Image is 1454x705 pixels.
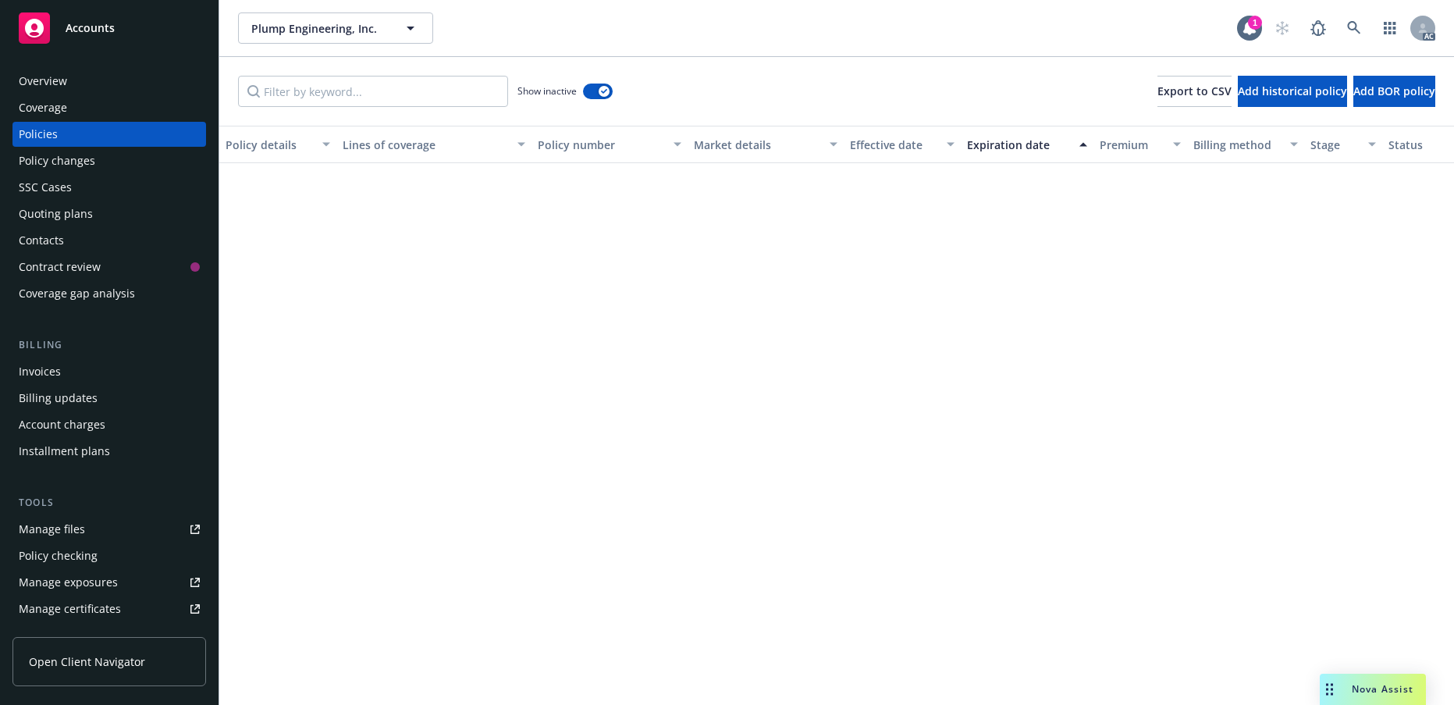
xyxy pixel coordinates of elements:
div: Policy details [226,137,313,153]
span: Show inactive [517,84,577,98]
div: Billing method [1193,137,1281,153]
a: Manage certificates [12,596,206,621]
button: Policy details [219,126,336,163]
div: Billing [12,337,206,353]
div: Premium [1100,137,1164,153]
span: Add BOR policy [1353,84,1435,98]
span: Nova Assist [1352,682,1413,696]
input: Filter by keyword... [238,76,508,107]
div: Installment plans [19,439,110,464]
a: Start snowing [1267,12,1298,44]
div: Policy checking [19,543,98,568]
a: Manage claims [12,623,206,648]
div: 1 [1248,16,1262,30]
div: Invoices [19,359,61,384]
div: Policy changes [19,148,95,173]
div: Billing updates [19,386,98,411]
div: Quoting plans [19,201,93,226]
button: Add BOR policy [1353,76,1435,107]
button: Lines of coverage [336,126,531,163]
button: Plump Engineering, Inc. [238,12,433,44]
span: Open Client Navigator [29,653,145,670]
span: Accounts [66,22,115,34]
a: Coverage [12,95,206,120]
div: Tools [12,495,206,511]
a: Overview [12,69,206,94]
a: Switch app [1374,12,1406,44]
button: Premium [1093,126,1187,163]
button: Market details [688,126,844,163]
div: Coverage gap analysis [19,281,135,306]
div: Stage [1310,137,1359,153]
a: Coverage gap analysis [12,281,206,306]
div: Policies [19,122,58,147]
a: Contract review [12,255,206,280]
a: Installment plans [12,439,206,464]
div: Account charges [19,412,105,437]
a: Manage files [12,517,206,542]
a: Quoting plans [12,201,206,226]
a: Account charges [12,412,206,437]
a: Report a Bug [1303,12,1334,44]
div: Expiration date [967,137,1070,153]
div: Overview [19,69,67,94]
a: Manage exposures [12,570,206,595]
a: Billing updates [12,386,206,411]
a: Contacts [12,228,206,253]
span: Add historical policy [1238,84,1347,98]
span: Plump Engineering, Inc. [251,20,386,37]
div: Manage certificates [19,596,121,621]
a: Policies [12,122,206,147]
div: Coverage [19,95,67,120]
div: Effective date [850,137,937,153]
a: Policy changes [12,148,206,173]
button: Nova Assist [1320,674,1426,705]
button: Effective date [844,126,961,163]
div: Manage claims [19,623,98,648]
button: Policy number [531,126,688,163]
span: Export to CSV [1157,84,1232,98]
div: Lines of coverage [343,137,508,153]
a: Accounts [12,6,206,50]
div: Contract review [19,255,101,280]
button: Billing method [1187,126,1304,163]
div: SSC Cases [19,175,72,200]
button: Stage [1304,126,1382,163]
div: Contacts [19,228,64,253]
div: Drag to move [1320,674,1339,705]
button: Export to CSV [1157,76,1232,107]
a: SSC Cases [12,175,206,200]
a: Search [1338,12,1370,44]
div: Market details [694,137,820,153]
div: Manage files [19,517,85,542]
div: Manage exposures [19,570,118,595]
button: Add historical policy [1238,76,1347,107]
div: Policy number [538,137,664,153]
button: Expiration date [961,126,1093,163]
a: Invoices [12,359,206,384]
a: Policy checking [12,543,206,568]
